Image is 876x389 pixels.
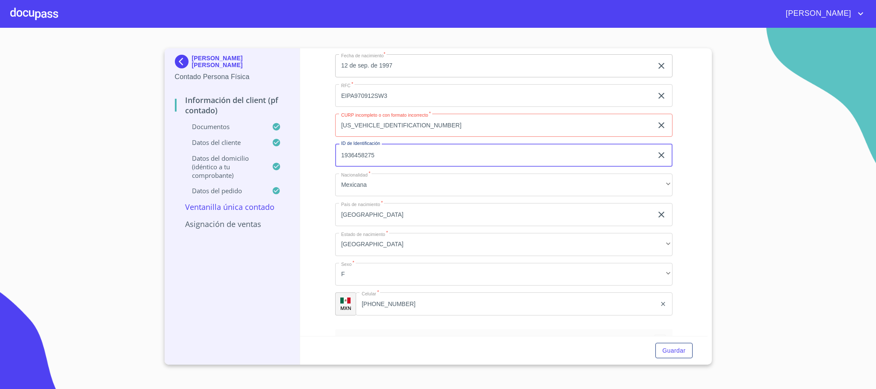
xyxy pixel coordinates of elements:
[656,91,667,101] button: clear input
[656,120,667,130] button: clear input
[662,345,685,356] span: Guardar
[192,55,290,68] p: [PERSON_NAME] [PERSON_NAME]
[335,233,672,256] div: [GEOGRAPHIC_DATA]
[340,305,351,311] p: MXN
[342,336,504,343] span: Datos del domicilio (idéntico a tu comprobante)
[175,138,272,147] p: Datos del cliente
[335,263,672,286] div: F
[335,174,672,197] div: Mexicana
[175,154,272,180] p: Datos del domicilio (idéntico a tu comprobante)
[779,7,855,21] span: [PERSON_NAME]
[175,55,290,72] div: [PERSON_NAME] [PERSON_NAME]
[656,150,667,160] button: clear input
[175,72,290,82] p: Contado Persona Física
[175,122,272,131] p: Documentos
[656,209,667,220] button: clear input
[660,301,667,307] button: clear input
[335,329,672,350] div: Datos del domicilio (idéntico a tu comprobante)
[175,202,290,212] p: Ventanilla única contado
[175,219,290,229] p: Asignación de Ventas
[175,55,192,68] img: Docupass spot blue
[779,7,866,21] button: account of current user
[175,186,272,195] p: Datos del pedido
[340,298,351,304] img: R93DlvwvvjP9fbrDwZeCRYBHk45OWMq+AAOlFVsxT89f82nwPLnD58IP7+ANJEaWYhP0Tx8kkA0WlQMPQsAAgwAOmBj20AXj6...
[175,95,290,115] p: Información del Client (PF contado)
[655,343,692,359] button: Guardar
